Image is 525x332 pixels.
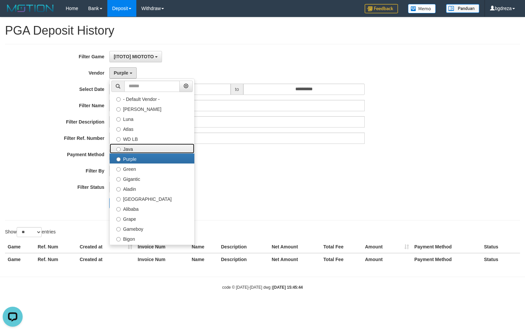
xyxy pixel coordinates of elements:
input: - Default Vendor - [116,97,121,102]
input: Purple [116,157,121,162]
input: Atlas [116,127,121,132]
th: Amount [362,241,412,253]
label: Grape [110,213,194,223]
th: Total Fee [321,241,362,253]
th: Net Amount [269,241,321,253]
th: Created at [77,241,135,253]
input: Aladin [116,187,121,191]
th: Game [5,253,35,265]
th: Amount [362,253,412,265]
img: panduan.png [446,4,479,13]
label: Show entries [5,227,56,237]
label: Alibaba [110,203,194,213]
th: Status [481,241,520,253]
span: to [231,84,243,95]
label: [PERSON_NAME] [110,104,194,114]
th: Status [481,253,520,265]
label: [GEOGRAPHIC_DATA] [110,193,194,203]
input: WD LB [116,137,121,142]
th: Invoice Num [135,241,189,253]
label: - Default Vendor - [110,94,194,104]
input: [PERSON_NAME] [116,107,121,112]
th: Description [218,241,269,253]
th: Game [5,241,35,253]
th: Created at [77,253,135,265]
th: Invoice Num [135,253,189,265]
label: WD LB [110,134,194,144]
label: Aladin [110,183,194,193]
label: Gigantic [110,173,194,183]
label: Luna [110,114,194,124]
label: Gameboy [110,223,194,233]
button: Purple [109,67,136,79]
img: Feedback.jpg [365,4,398,13]
th: Net Amount [269,253,321,265]
th: Payment Method [412,253,481,265]
span: [ITOTO] MIOTOTO [114,54,154,59]
label: Allstar [110,243,194,253]
th: Payment Method [412,241,481,253]
th: Description [218,253,269,265]
button: [ITOTO] MIOTOTO [109,51,162,62]
h1: PGA Deposit History [5,24,520,37]
span: Purple [114,70,128,76]
input: [GEOGRAPHIC_DATA] [116,197,121,201]
label: Green [110,164,194,173]
th: Ref. Num [35,241,77,253]
input: Luna [116,117,121,122]
input: Green [116,167,121,171]
input: Bigon [116,237,121,241]
input: Gigantic [116,177,121,181]
strong: [DATE] 15:45:44 [273,285,303,290]
th: Ref. Num [35,253,77,265]
label: Purple [110,154,194,164]
button: Open LiveChat chat widget [3,3,23,23]
img: MOTION_logo.png [5,3,56,13]
th: Name [189,253,218,265]
input: Alibaba [116,207,121,211]
select: Showentries [17,227,42,237]
input: Grape [116,217,121,221]
small: code © [DATE]-[DATE] dwg | [222,285,303,290]
label: Java [110,144,194,154]
img: Button%20Memo.svg [408,4,436,13]
input: Gameboy [116,227,121,231]
label: Bigon [110,233,194,243]
label: Atlas [110,124,194,134]
th: Total Fee [321,253,362,265]
th: Name [189,241,218,253]
input: Java [116,147,121,152]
